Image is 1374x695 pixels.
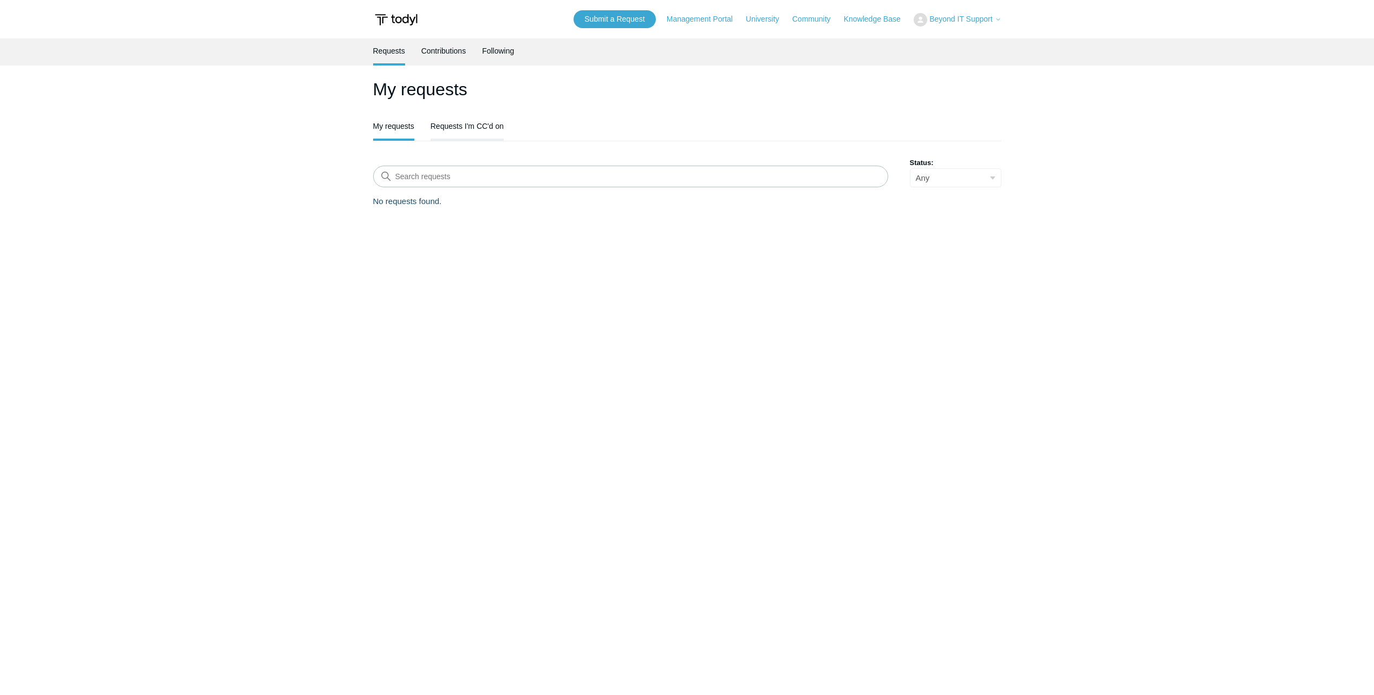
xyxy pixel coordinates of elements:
a: Following [482,38,514,63]
a: Requests [373,38,405,63]
a: Contributions [421,38,466,63]
input: Search requests [373,166,888,187]
a: Knowledge Base [844,14,911,25]
p: No requests found. [373,195,1001,208]
button: Beyond IT Support [914,13,1001,27]
h1: My requests [373,76,1001,102]
a: Submit a Request [574,10,655,28]
a: Community [792,14,842,25]
span: Beyond IT Support [929,15,992,23]
a: Management Portal [667,14,744,25]
a: University [746,14,790,25]
label: Status: [910,158,1001,168]
a: My requests [373,114,414,139]
img: Todyl Support Center Help Center home page [373,10,419,30]
a: Requests I'm CC'd on [431,114,504,136]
